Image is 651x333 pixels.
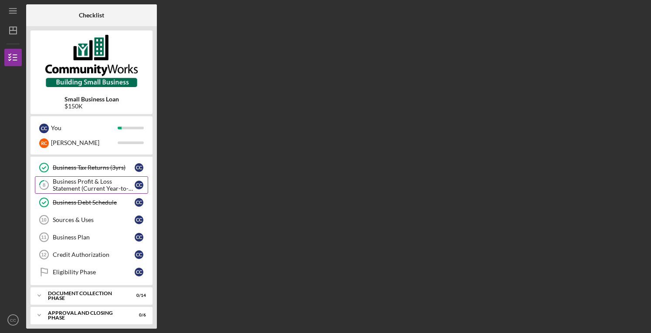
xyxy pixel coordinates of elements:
[35,246,148,263] a: 12Credit AuthorizationCC
[135,181,143,189] div: C C
[53,251,135,258] div: Credit Authorization
[53,234,135,241] div: Business Plan
[53,199,135,206] div: Business Debt Schedule
[135,215,143,224] div: C C
[41,217,46,222] tspan: 10
[35,176,148,194] a: 8Business Profit & Loss Statement (Current Year-to-Date)CC
[35,159,148,176] a: Business Tax Returns (3yrs)CC
[64,103,119,110] div: $150K
[48,291,124,301] div: Document Collection Phase
[43,182,45,188] tspan: 8
[41,235,46,240] tspan: 11
[135,198,143,207] div: C C
[51,135,118,150] div: [PERSON_NAME]
[53,216,135,223] div: Sources & Uses
[35,194,148,211] a: Business Debt ScheduleCC
[135,268,143,276] div: C C
[39,124,49,133] div: C C
[48,310,124,320] div: Approval and Closing Phase
[51,121,118,135] div: You
[35,229,148,246] a: 11Business PlanCC
[35,211,148,229] a: 10Sources & UsesCC
[31,35,153,87] img: Product logo
[130,293,146,298] div: 0 / 14
[79,12,104,19] b: Checklist
[53,178,135,192] div: Business Profit & Loss Statement (Current Year-to-Date)
[64,96,119,103] b: Small Business Loan
[10,318,16,323] text: CC
[53,269,135,276] div: Eligibility Phase
[35,263,148,281] a: Eligibility PhaseCC
[135,233,143,242] div: C C
[53,164,135,171] div: Business Tax Returns (3yrs)
[130,313,146,318] div: 0 / 6
[135,250,143,259] div: C C
[41,252,46,257] tspan: 12
[39,138,49,148] div: R C
[135,163,143,172] div: C C
[4,311,22,329] button: CC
